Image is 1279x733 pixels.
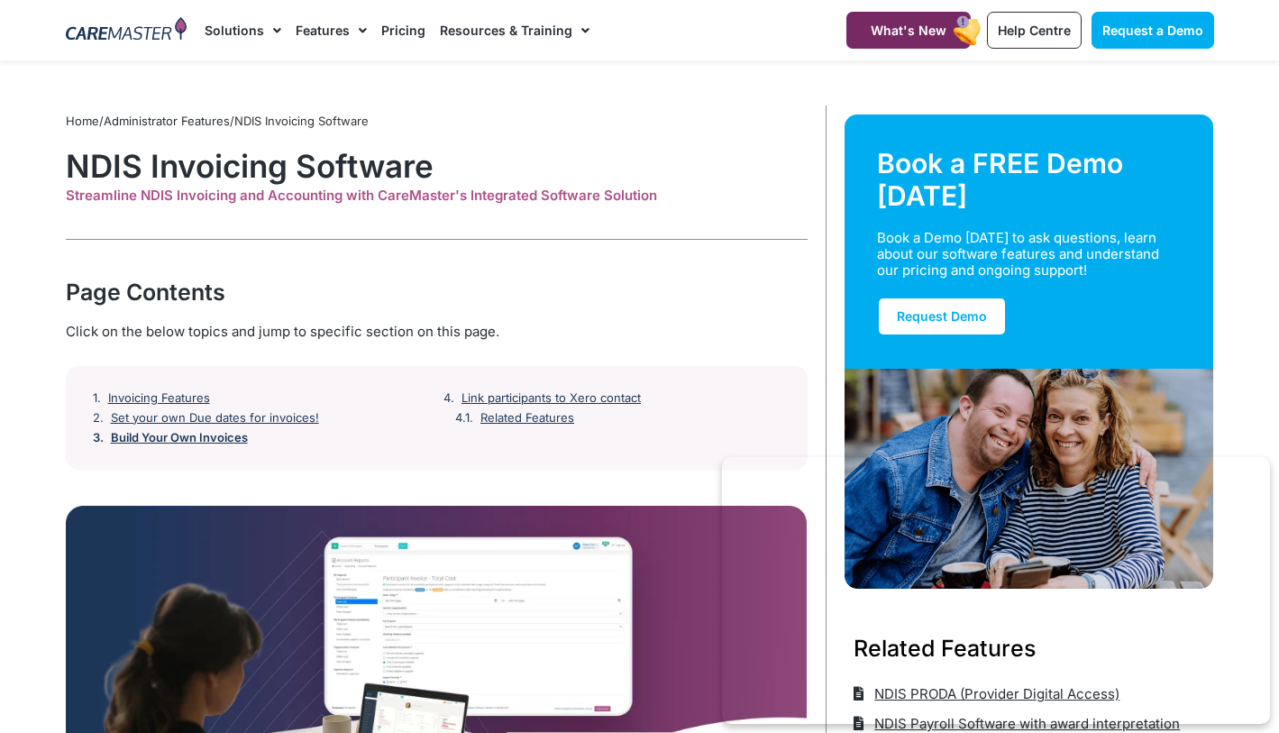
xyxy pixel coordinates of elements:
[987,12,1082,49] a: Help Centre
[897,308,987,324] span: Request Demo
[104,114,230,128] a: Administrator Features
[1092,12,1214,49] a: Request a Demo
[846,12,971,49] a: What's New
[722,457,1270,724] iframe: Popup CTA
[66,276,808,308] div: Page Contents
[877,230,1160,279] div: Book a Demo [DATE] to ask questions, learn about our software features and understand our pricing...
[108,391,210,406] a: Invoicing Features
[66,17,187,44] img: CareMaster Logo
[66,188,808,204] div: Streamline NDIS Invoicing and Accounting with CareMaster's Integrated Software Solution
[877,147,1182,212] div: Book a FREE Demo [DATE]
[1102,23,1203,38] span: Request a Demo
[461,391,641,406] a: Link participants to Xero contact
[111,431,248,445] a: Build Your Own Invoices
[66,114,99,128] a: Home
[66,114,369,128] span: / /
[66,147,808,185] h1: NDIS Invoicing Software
[998,23,1071,38] span: Help Centre
[480,411,574,426] a: Related Features
[66,322,808,342] div: Click on the below topics and jump to specific section on this page.
[877,297,1007,336] a: Request Demo
[871,23,946,38] span: What's New
[845,369,1214,589] img: Support Worker and NDIS Participant out for a coffee.
[234,114,369,128] span: NDIS Invoicing Software
[111,411,319,426] a: Set your own Due dates for invoices!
